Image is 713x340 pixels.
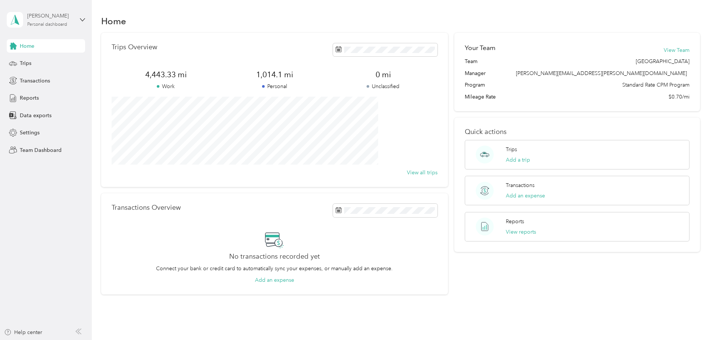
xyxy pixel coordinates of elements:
[101,17,126,25] h1: Home
[20,94,39,102] span: Reports
[506,228,536,236] button: View reports
[4,328,42,336] button: Help center
[465,128,689,136] p: Quick actions
[27,12,74,20] div: [PERSON_NAME]
[516,70,687,77] span: [PERSON_NAME][EMAIL_ADDRESS][PERSON_NAME][DOMAIN_NAME]
[664,46,689,54] button: View Team
[112,43,157,51] p: Trips Overview
[220,69,329,80] span: 1,014.1 mi
[27,22,67,27] div: Personal dashboard
[465,81,485,89] span: Program
[506,192,545,200] button: Add an expense
[465,57,477,65] span: Team
[20,77,50,85] span: Transactions
[20,112,52,119] span: Data exports
[506,146,517,153] p: Trips
[465,69,486,77] span: Manager
[506,181,535,189] p: Transactions
[112,204,181,212] p: Transactions Overview
[20,42,34,50] span: Home
[671,298,713,340] iframe: Everlance-gr Chat Button Frame
[220,82,329,90] p: Personal
[506,156,530,164] button: Add a trip
[20,129,40,137] span: Settings
[156,265,393,272] p: Connect your bank or credit card to automatically sync your expenses, or manually add an expense.
[112,69,220,80] span: 4,443.33 mi
[255,276,294,284] button: Add an expense
[112,82,220,90] p: Work
[506,218,524,225] p: Reports
[407,169,438,177] button: View all trips
[465,93,496,101] span: Mileage Rate
[229,253,320,261] h2: No transactions recorded yet
[329,69,438,80] span: 0 mi
[465,43,495,53] h2: Your Team
[622,81,689,89] span: Standard Rate CPM Program
[669,93,689,101] span: $0.70/mi
[329,82,438,90] p: Unclassified
[20,146,62,154] span: Team Dashboard
[20,59,31,67] span: Trips
[636,57,689,65] span: [GEOGRAPHIC_DATA]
